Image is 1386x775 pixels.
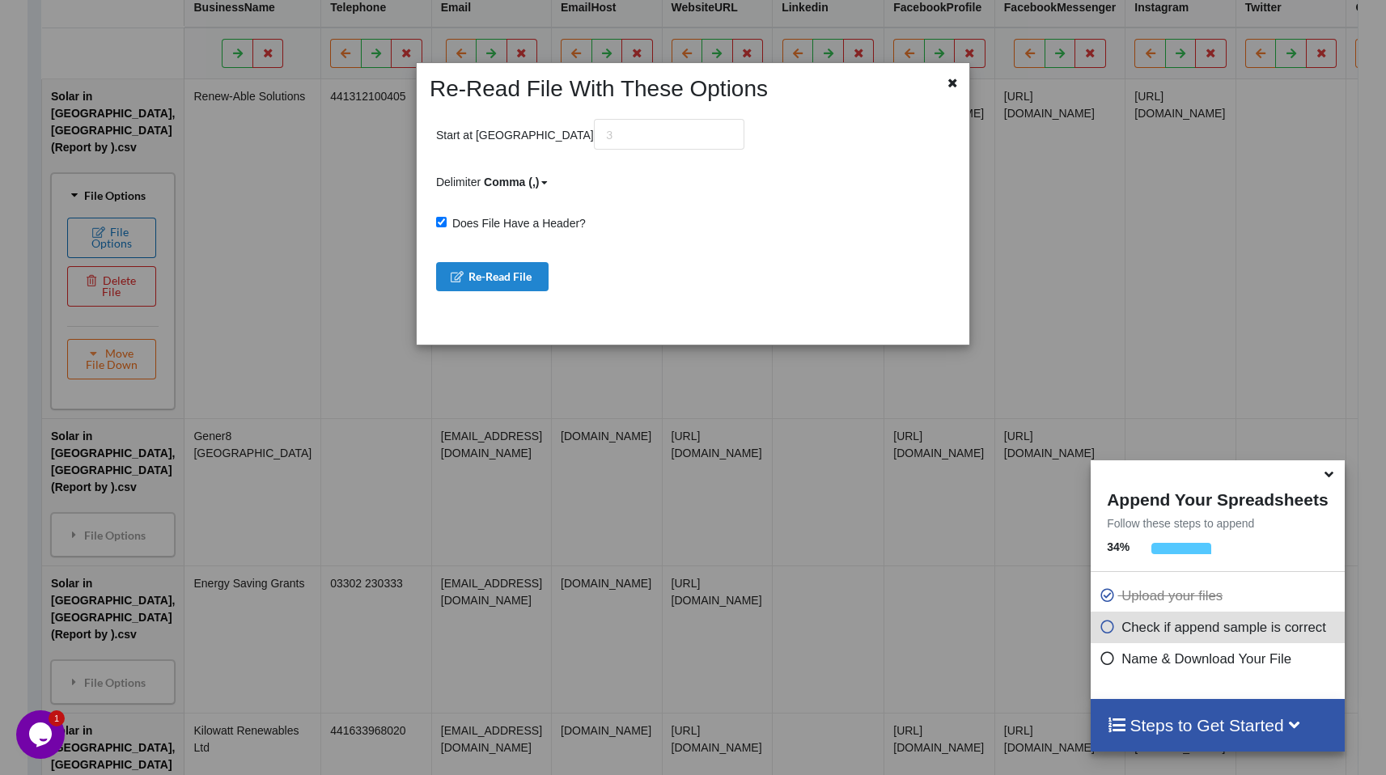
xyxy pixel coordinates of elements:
div: Comma (,) [484,174,539,191]
p: Check if append sample is correct [1099,617,1340,637]
iframe: chat widget [16,710,68,759]
span: Does File Have a Header? [447,217,586,230]
h2: Re-Read File With These Options [422,75,918,103]
b: 34 % [1107,540,1130,553]
button: Re-Read File [436,262,549,291]
span: Delimiter [436,176,550,188]
p: Upload your files [1099,586,1340,606]
h4: Steps to Get Started [1107,715,1328,735]
p: Name & Download Your File [1099,649,1340,669]
input: 3 [594,119,744,150]
p: Follow these steps to append [1091,515,1344,531]
h4: Append Your Spreadsheets [1091,485,1344,510]
p: Start at [GEOGRAPHIC_DATA] [436,119,744,150]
